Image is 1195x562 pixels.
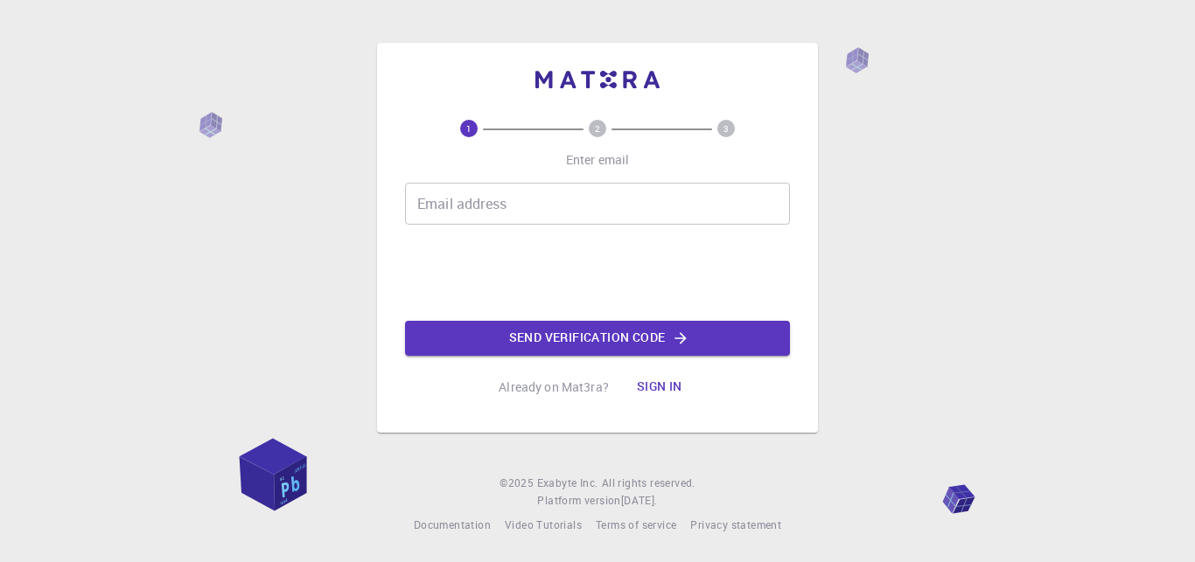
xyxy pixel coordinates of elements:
[723,122,729,135] text: 3
[690,517,781,534] a: Privacy statement
[465,239,730,307] iframe: reCAPTCHA
[566,151,630,169] p: Enter email
[537,475,598,492] a: Exabyte Inc.
[596,517,676,534] a: Terms of service
[623,370,696,405] button: Sign in
[500,475,536,492] span: © 2025
[505,517,582,531] span: Video Tutorials
[414,517,491,534] a: Documentation
[414,517,491,531] span: Documentation
[405,321,790,356] button: Send verification code
[602,475,695,492] span: All rights reserved.
[621,492,658,510] a: [DATE].
[499,378,609,396] p: Already on Mat3ra?
[621,493,658,507] span: [DATE] .
[505,517,582,534] a: Video Tutorials
[537,492,620,510] span: Platform version
[595,122,600,135] text: 2
[596,517,676,531] span: Terms of service
[690,517,781,531] span: Privacy statement
[466,122,472,135] text: 1
[537,475,598,489] span: Exabyte Inc.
